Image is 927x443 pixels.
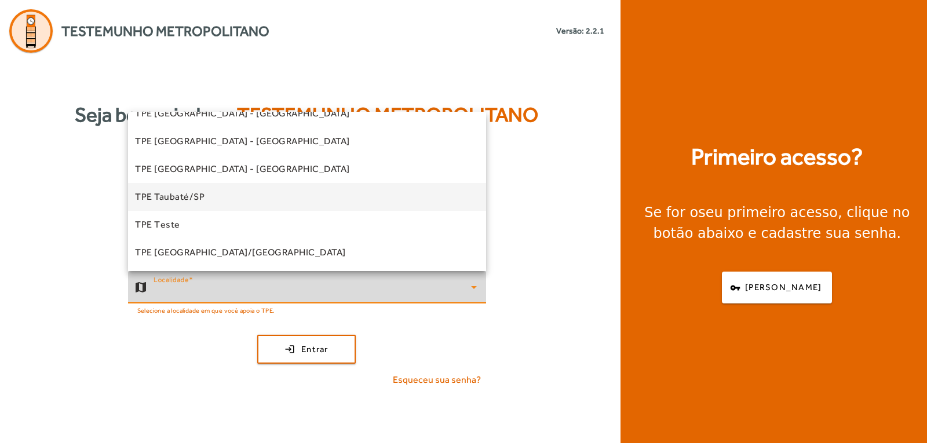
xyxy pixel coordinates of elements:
span: TPE Taubaté/SP [135,190,205,204]
span: TPE [GEOGRAPHIC_DATA]/[GEOGRAPHIC_DATA] [135,246,346,259]
span: TPE [GEOGRAPHIC_DATA] - [GEOGRAPHIC_DATA] [135,134,350,148]
span: TPE [GEOGRAPHIC_DATA] - [GEOGRAPHIC_DATA] [135,107,350,120]
span: TPE Teste [135,218,180,232]
span: TPE [GEOGRAPHIC_DATA] - [GEOGRAPHIC_DATA] [135,162,350,176]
